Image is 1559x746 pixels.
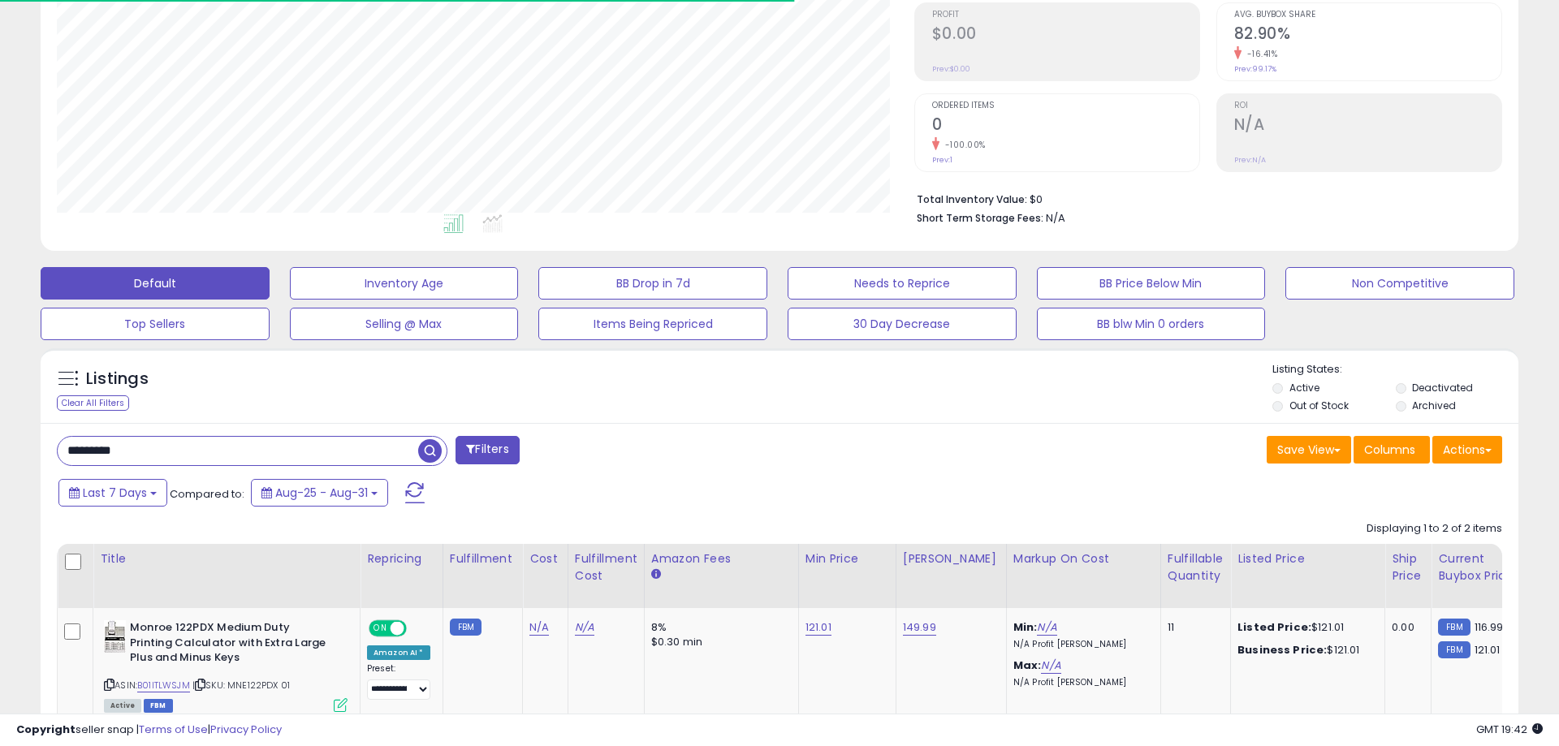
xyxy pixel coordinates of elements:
[104,699,141,713] span: All listings currently available for purchase on Amazon
[1046,210,1065,226] span: N/A
[1013,658,1042,673] b: Max:
[1289,381,1319,395] label: Active
[1234,155,1266,165] small: Prev: N/A
[450,619,482,636] small: FBM
[1041,658,1060,674] a: N/A
[1438,619,1470,636] small: FBM
[917,192,1027,206] b: Total Inventory Value:
[1037,619,1056,636] a: N/A
[404,622,430,636] span: OFF
[1272,362,1518,377] p: Listing States:
[100,550,353,567] div: Title
[1354,436,1430,464] button: Columns
[1289,399,1349,412] label: Out of Stock
[805,550,889,567] div: Min Price
[1013,619,1038,635] b: Min:
[1438,641,1470,658] small: FBM
[1285,267,1514,300] button: Non Competitive
[367,645,430,660] div: Amazon AI *
[1412,399,1456,412] label: Archived
[932,11,1199,19] span: Profit
[16,722,282,738] div: seller snap | |
[932,155,952,165] small: Prev: 1
[370,622,391,636] span: ON
[1013,550,1154,567] div: Markup on Cost
[529,550,561,567] div: Cost
[137,679,190,692] a: B01ITLWSJM
[367,550,436,567] div: Repricing
[805,619,831,636] a: 121.01
[651,620,786,635] div: 8%
[104,620,348,710] div: ASIN:
[290,267,519,300] button: Inventory Age
[932,101,1199,110] span: Ordered Items
[1237,550,1378,567] div: Listed Price
[290,308,519,340] button: Selling @ Max
[104,620,126,653] img: 41pkjdiuR2L._SL40_.jpg
[192,679,290,692] span: | SKU: MNE122PDX 01
[1037,308,1266,340] button: BB blw Min 0 orders
[1367,521,1502,537] div: Displaying 1 to 2 of 2 items
[1438,550,1522,584] div: Current Buybox Price
[1234,11,1501,19] span: Avg. Buybox Share
[651,567,661,582] small: Amazon Fees.
[575,619,594,636] a: N/A
[575,550,637,584] div: Fulfillment Cost
[1013,677,1148,688] p: N/A Profit [PERSON_NAME]
[450,550,516,567] div: Fulfillment
[529,619,549,636] a: N/A
[1237,620,1372,635] div: $121.01
[1392,620,1419,635] div: 0.00
[1234,101,1501,110] span: ROI
[41,267,270,300] button: Default
[939,139,986,151] small: -100.00%
[83,485,147,501] span: Last 7 Days
[275,485,368,501] span: Aug-25 - Aug-31
[16,722,76,737] strong: Copyright
[1237,619,1311,635] b: Listed Price:
[1168,550,1224,584] div: Fulfillable Quantity
[1242,48,1278,60] small: -16.41%
[1234,64,1276,74] small: Prev: 99.17%
[1392,550,1424,584] div: Ship Price
[1475,642,1501,658] span: 121.01
[1006,544,1160,608] th: The percentage added to the cost of goods (COGS) that forms the calculator for Min & Max prices.
[1267,436,1351,464] button: Save View
[1412,381,1473,395] label: Deactivated
[903,550,1000,567] div: [PERSON_NAME]
[456,436,519,464] button: Filters
[932,64,970,74] small: Prev: $0.00
[932,115,1199,137] h2: 0
[1168,620,1218,635] div: 11
[367,663,430,700] div: Preset:
[210,722,282,737] a: Privacy Policy
[1432,436,1502,464] button: Actions
[170,486,244,502] span: Compared to:
[917,211,1043,225] b: Short Term Storage Fees:
[58,479,167,507] button: Last 7 Days
[917,188,1490,208] li: $0
[1013,639,1148,650] p: N/A Profit [PERSON_NAME]
[1475,619,1504,635] span: 116.99
[1237,643,1372,658] div: $121.01
[1037,267,1266,300] button: BB Price Below Min
[538,267,767,300] button: BB Drop in 7d
[41,308,270,340] button: Top Sellers
[1234,115,1501,137] h2: N/A
[932,24,1199,46] h2: $0.00
[130,620,327,670] b: Monroe 122PDX Medium Duty Printing Calculator with Extra Large Plus and Minus Keys
[788,308,1017,340] button: 30 Day Decrease
[144,699,173,713] span: FBM
[1476,722,1543,737] span: 2025-09-8 19:42 GMT
[1364,442,1415,458] span: Columns
[86,368,149,390] h5: Listings
[651,635,786,649] div: $0.30 min
[139,722,208,737] a: Terms of Use
[251,479,388,507] button: Aug-25 - Aug-31
[57,395,129,411] div: Clear All Filters
[651,550,792,567] div: Amazon Fees
[1237,642,1327,658] b: Business Price:
[538,308,767,340] button: Items Being Repriced
[903,619,936,636] a: 149.99
[1234,24,1501,46] h2: 82.90%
